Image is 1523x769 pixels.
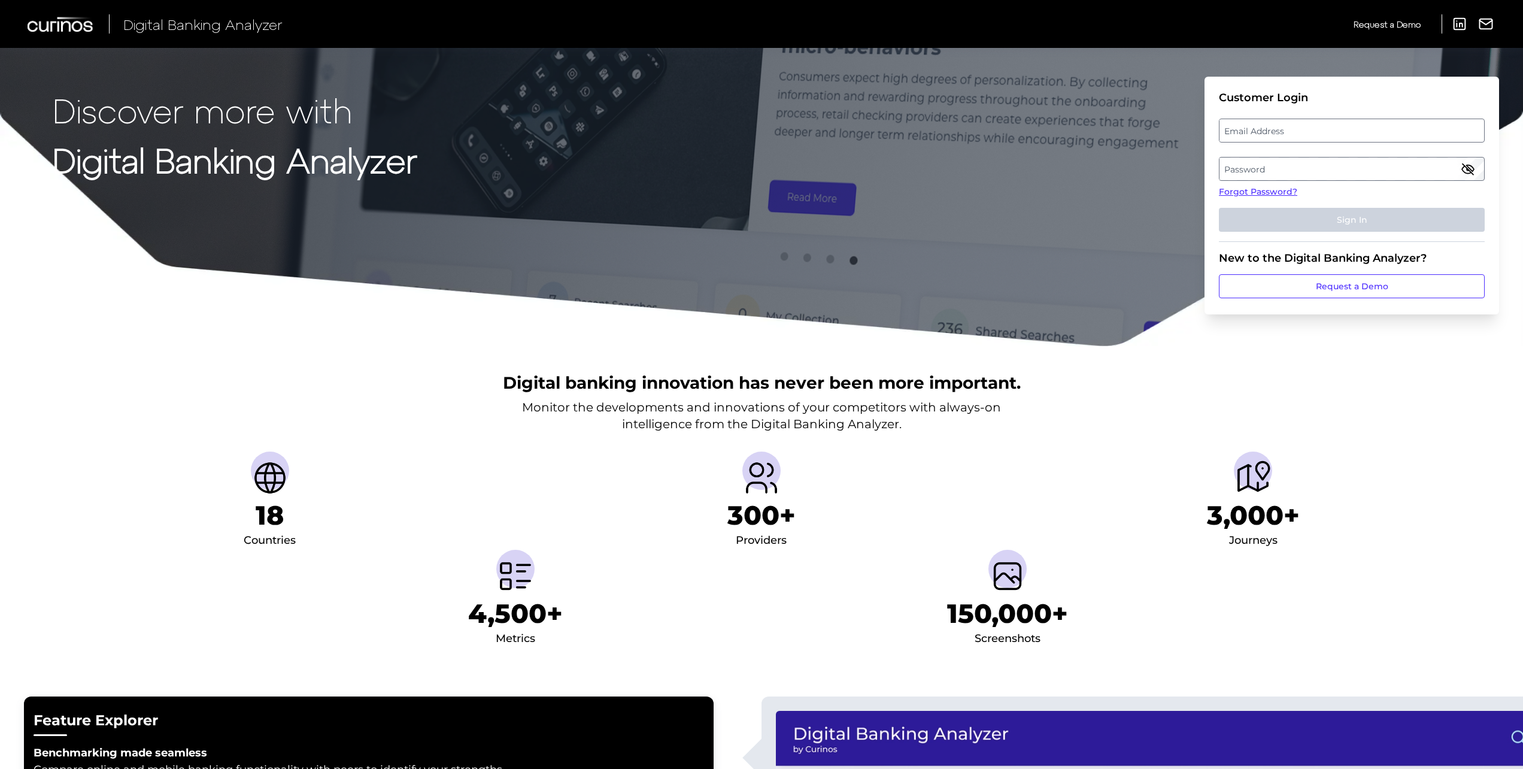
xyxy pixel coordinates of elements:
[1219,274,1485,298] a: Request a Demo
[34,711,704,731] h2: Feature Explorer
[1229,531,1278,550] div: Journeys
[1354,14,1421,34] a: Request a Demo
[244,531,296,550] div: Countries
[496,557,535,595] img: Metrics
[1234,459,1272,497] img: Journeys
[1219,120,1483,141] label: Email Address
[988,557,1027,595] img: Screenshots
[503,371,1021,394] h2: Digital banking innovation has never been more important.
[468,598,563,629] h1: 4,500+
[256,499,284,531] h1: 18
[947,598,1068,629] h1: 150,000+
[28,17,95,32] img: Curinos
[522,399,1001,432] p: Monitor the developments and innovations of your competitors with always-on intelligence from the...
[975,629,1040,649] div: Screenshots
[123,16,283,33] span: Digital Banking Analyzer
[53,140,417,180] strong: Digital Banking Analyzer
[1219,186,1485,198] a: Forgot Password?
[251,459,289,497] img: Countries
[727,499,796,531] h1: 300+
[1219,208,1485,232] button: Sign In
[742,459,781,497] img: Providers
[1207,499,1300,531] h1: 3,000+
[1219,252,1485,265] div: New to the Digital Banking Analyzer?
[736,531,787,550] div: Providers
[1219,91,1485,104] div: Customer Login
[34,746,207,759] strong: Benchmarking made seamless
[53,91,417,129] p: Discover more with
[1354,19,1421,29] span: Request a Demo
[496,629,535,649] div: Metrics
[1219,158,1483,180] label: Password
